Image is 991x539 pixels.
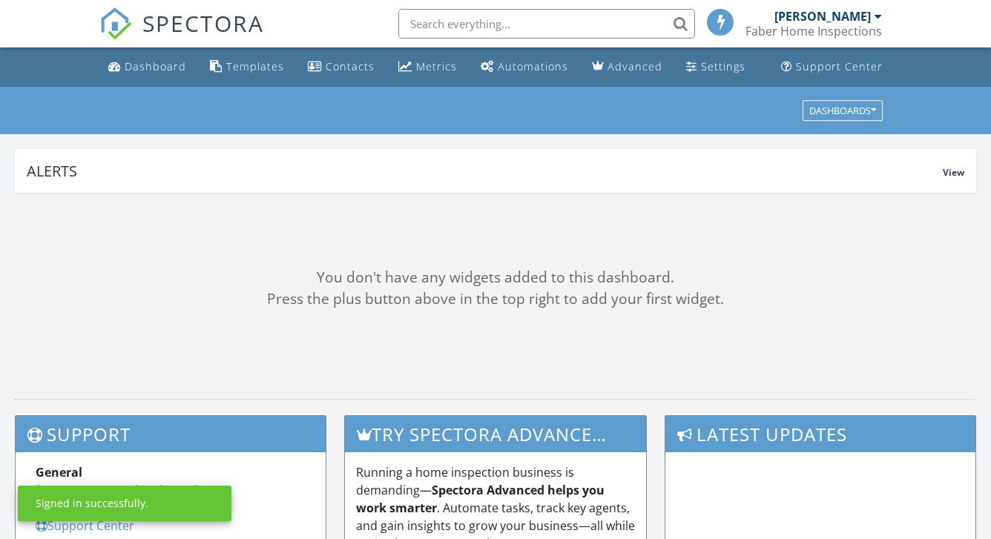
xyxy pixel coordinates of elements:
a: Advanced [586,53,668,81]
a: SPECTORA [99,20,264,51]
a: Support Center [775,53,889,81]
div: Faber Home Inspections [745,24,882,39]
h3: Try spectora advanced [DATE] [345,416,646,452]
button: Dashboards [803,100,883,121]
a: Automations (Basic) [475,53,574,81]
div: Dashboards [809,105,876,116]
div: Metrics [416,59,457,73]
div: Dashboard [125,59,186,73]
span: View [943,166,964,179]
a: Support Center [36,517,134,534]
div: Support Center [796,59,883,73]
a: Templates [204,53,290,81]
div: Advanced [608,59,662,73]
a: Contacts [302,53,381,81]
div: Templates [226,59,284,73]
a: Dashboard [102,53,192,81]
div: [PERSON_NAME] [774,9,871,24]
span: SPECTORA [142,7,264,39]
div: Settings [701,59,745,73]
div: Alerts [27,161,943,181]
div: Contacts [326,59,375,73]
a: Metrics [392,53,463,81]
div: Signed in successfully. [36,496,148,511]
h3: Support [16,416,326,452]
img: The Best Home Inspection Software - Spectora [99,7,132,40]
input: Search everything... [398,9,695,39]
div: Press the plus button above in the top right to add your first widget. [15,288,976,310]
h3: Latest Updates [665,416,975,452]
strong: Spectora Advanced helps you work smarter [356,482,605,516]
a: Settings [680,53,751,81]
div: You don't have any widgets added to this dashboard. [15,267,976,288]
strong: General [36,464,82,480]
div: Automations [498,59,568,73]
a: Spectora YouTube Channel [36,482,198,498]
